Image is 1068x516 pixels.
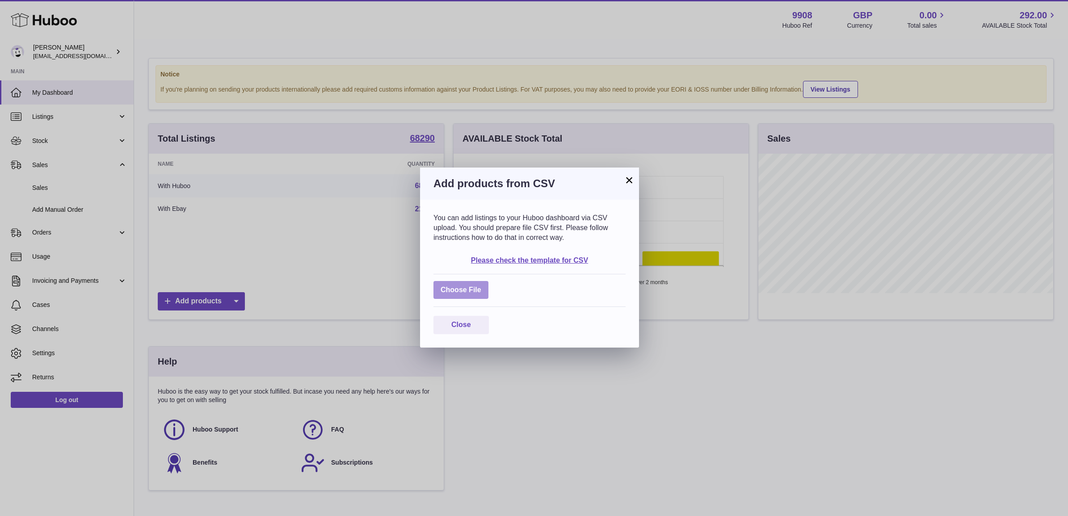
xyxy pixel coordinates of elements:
h3: Add products from CSV [433,176,626,191]
button: Close [433,316,489,334]
a: Please check the template for CSV [471,256,588,264]
span: Close [451,321,471,328]
span: Choose File [433,281,488,299]
p: You can add listings to your Huboo dashboard via CSV upload. You should prepare file CSV first. P... [433,213,626,242]
button: × [624,175,635,185]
